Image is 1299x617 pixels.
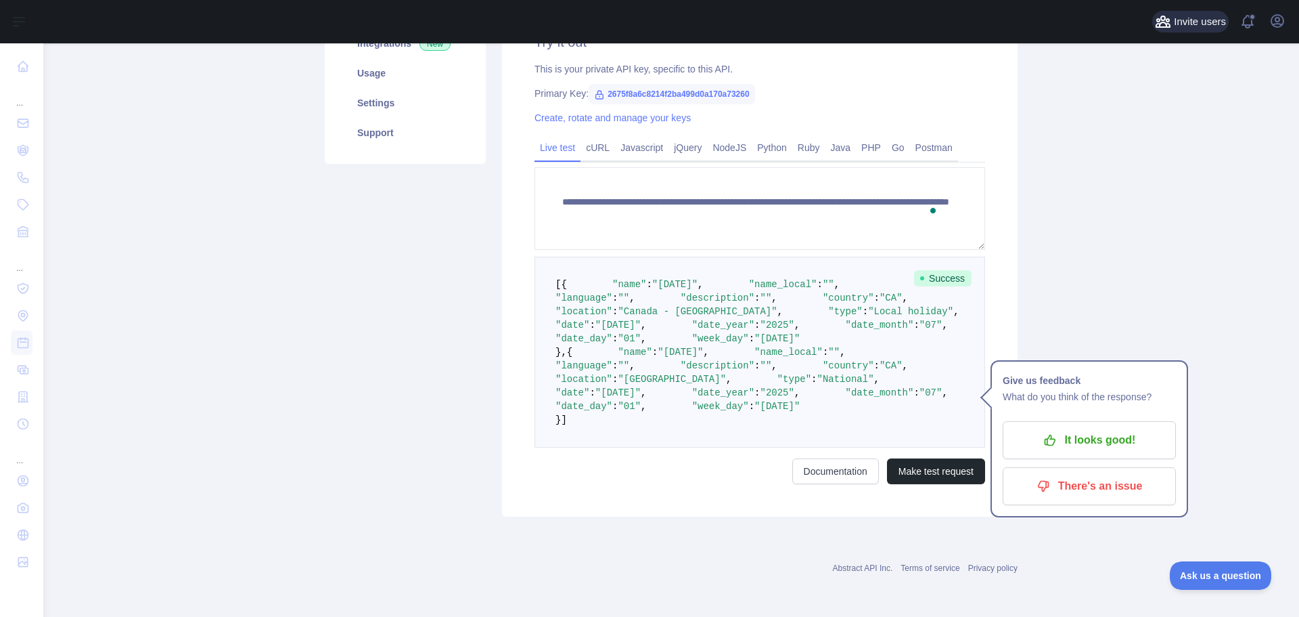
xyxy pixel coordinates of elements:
span: , [629,293,635,303]
span: "[DATE]" [652,279,698,290]
a: Terms of service [901,563,959,573]
span: "location" [555,306,612,317]
a: Go [886,137,910,158]
iframe: Toggle Customer Support [1170,561,1272,590]
span: "description" [681,360,754,371]
span: "" [828,347,840,358]
a: Abstract API Inc. [833,563,893,573]
span: "date_month" [846,387,914,398]
span: , [771,360,777,371]
span: , [840,347,845,358]
span: : [749,333,754,344]
span: } [555,414,561,425]
span: : [612,374,618,385]
p: What do you think of the response? [1003,389,1176,405]
a: Documentation [792,459,879,484]
span: , [794,320,800,331]
span: "07" [919,320,942,331]
a: jQuery [668,137,707,158]
a: Usage [341,58,470,88]
span: , [641,387,646,398]
span: "name" [612,279,646,290]
span: }, [555,347,567,358]
span: New [419,37,451,51]
span: "date_day" [555,333,612,344]
span: : [874,360,880,371]
span: , [794,387,800,398]
span: "language" [555,293,612,303]
span: , [903,293,908,303]
h1: Give us feedback [1003,373,1176,389]
span: "date" [555,320,589,331]
span: : [612,401,618,412]
span: , [726,374,731,385]
span: , [629,360,635,371]
span: : [652,347,658,358]
div: Primary Key: [534,87,985,100]
span: : [612,293,618,303]
span: , [641,333,646,344]
div: This is your private API key, specific to this API. [534,62,985,76]
span: "date" [555,387,589,398]
span: "location" [555,374,612,385]
span: "National" [817,374,874,385]
span: [ [555,279,561,290]
span: , [953,306,959,317]
span: "CA" [880,360,903,371]
span: : [612,306,618,317]
a: Postman [910,137,958,158]
span: : [913,387,919,398]
span: ] [561,414,566,425]
div: ... [11,439,32,466]
a: Live test [534,137,580,158]
a: Create, rotate and manage your keys [534,112,691,123]
a: Javascript [615,137,668,158]
span: "type" [777,374,811,385]
span: "country" [823,360,874,371]
span: , [834,279,840,290]
span: Success [914,270,972,286]
span: "" [618,360,629,371]
span: "type" [828,306,862,317]
textarea: To enrich screen reader interactions, please activate Accessibility in Grammarly extension settings [534,167,985,250]
span: "[DATE]" [754,333,800,344]
span: "Local holiday" [868,306,953,317]
a: Settings [341,88,470,118]
button: It looks good! [1003,421,1176,459]
span: : [913,320,919,331]
span: "[DATE]" [658,347,703,358]
span: "date_year" [692,320,754,331]
a: cURL [580,137,615,158]
span: "[DATE]" [754,401,800,412]
span: "Canada - [GEOGRAPHIC_DATA]" [618,306,777,317]
span: "[DATE]" [595,320,641,331]
span: "name_local" [754,347,823,358]
span: "date_year" [692,387,754,398]
a: PHP [856,137,886,158]
span: , [641,320,646,331]
span: , [703,347,708,358]
span: : [874,293,880,303]
span: : [817,279,823,290]
span: : [754,387,760,398]
div: ... [11,81,32,108]
a: NodeJS [707,137,752,158]
span: "07" [919,387,942,398]
span: , [698,279,703,290]
span: "" [760,293,771,303]
p: There's an issue [1013,475,1166,498]
span: "country" [823,293,874,303]
span: "01" [618,401,641,412]
span: "name_local" [749,279,817,290]
span: "language" [555,360,612,371]
span: { [561,279,566,290]
button: Invite users [1152,11,1229,33]
span: : [612,360,618,371]
span: : [754,293,760,303]
span: , [771,293,777,303]
span: : [823,347,828,358]
span: "CA" [880,293,903,303]
span: 2675f8a6c8214f2ba499d0a170a73260 [589,84,755,104]
span: Invite users [1174,14,1226,30]
span: "" [618,293,629,303]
